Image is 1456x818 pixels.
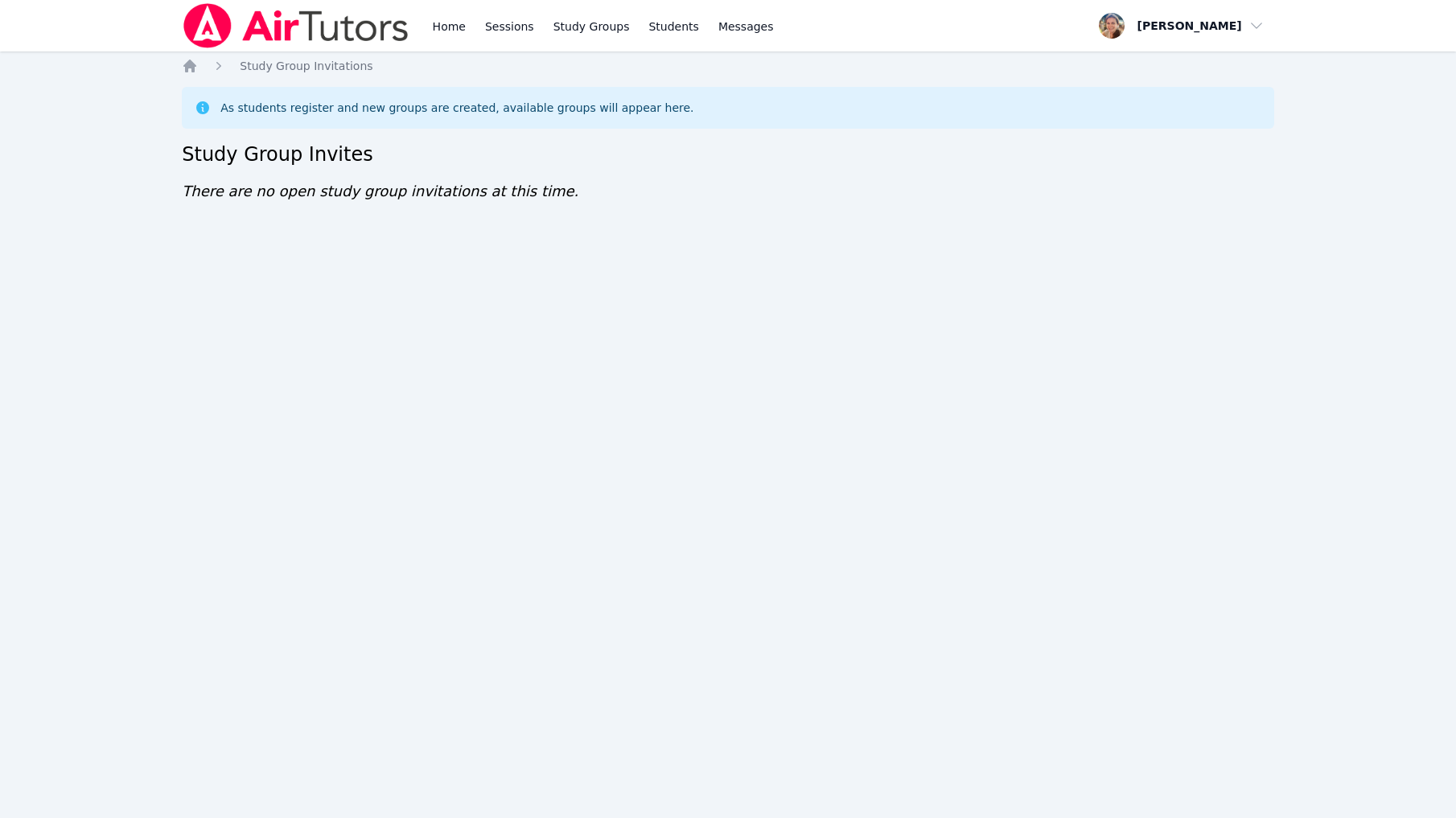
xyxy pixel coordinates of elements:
span: Messages [718,18,774,35]
h2: Study Group Invites [182,142,1274,167]
span: There are no open study group invitations at this time. [182,183,578,199]
nav: Breadcrumb [182,58,1274,74]
span: Study Group Invitations [240,60,372,72]
img: Air Tutors [182,3,409,48]
div: As students register and new groups are created, available groups will appear here. [220,100,693,116]
a: Study Group Invitations [240,58,372,74]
